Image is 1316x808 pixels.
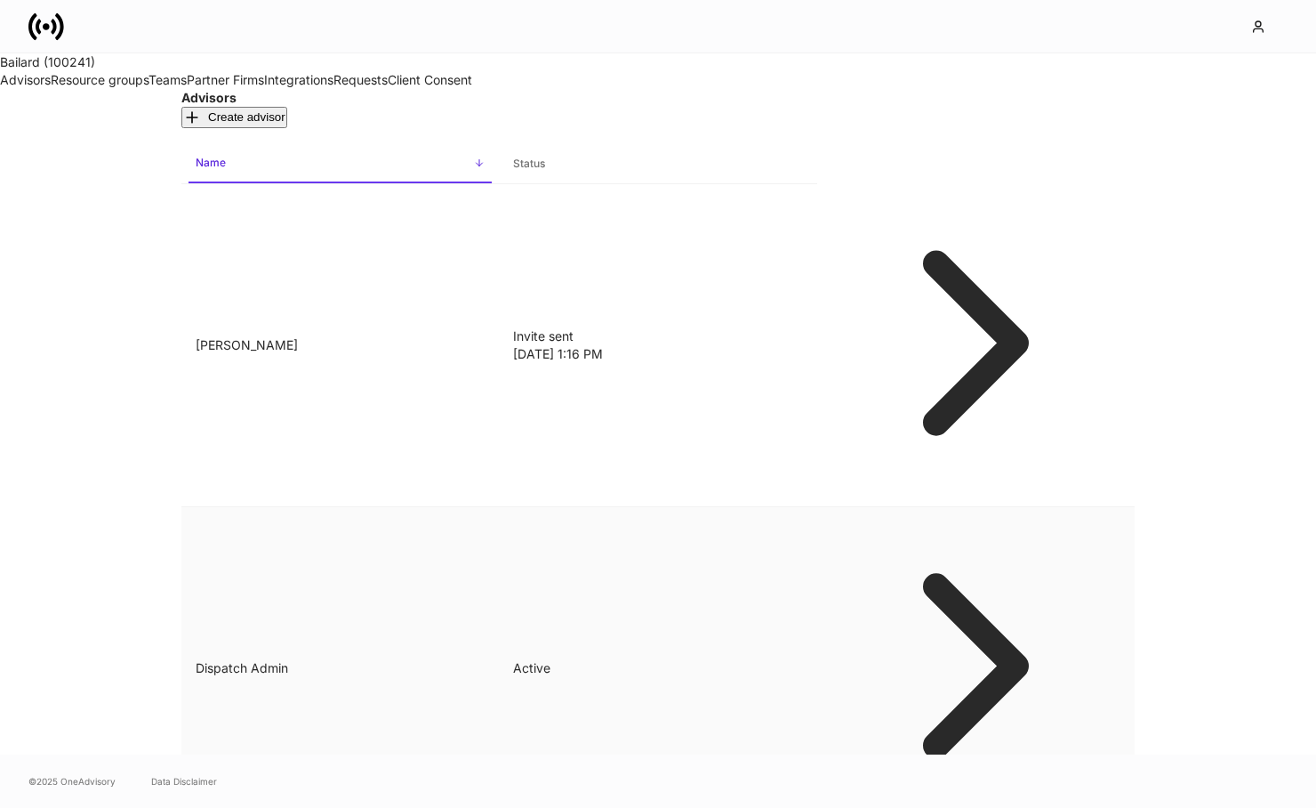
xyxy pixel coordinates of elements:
h6: Status [513,155,545,172]
span: [DATE] 1:16 PM [513,346,603,361]
button: Create advisor [181,107,287,128]
span: Status [506,146,809,182]
span: © 2025 OneAdvisory [28,774,116,788]
a: Client Consent [388,72,472,87]
h6: Name [196,154,226,171]
span: Name [189,145,492,183]
div: Create advisor [183,109,285,126]
a: Teams [148,72,187,87]
a: Resource groups [51,72,148,87]
td: [PERSON_NAME] [181,184,499,507]
h4: Advisors [181,89,1135,107]
p: Invite sent [513,327,802,345]
a: Partner Firms [187,72,264,87]
a: Integrations [264,72,333,87]
a: Data Disclaimer [151,774,217,788]
a: Requests [333,72,388,87]
p: Active [513,659,802,677]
